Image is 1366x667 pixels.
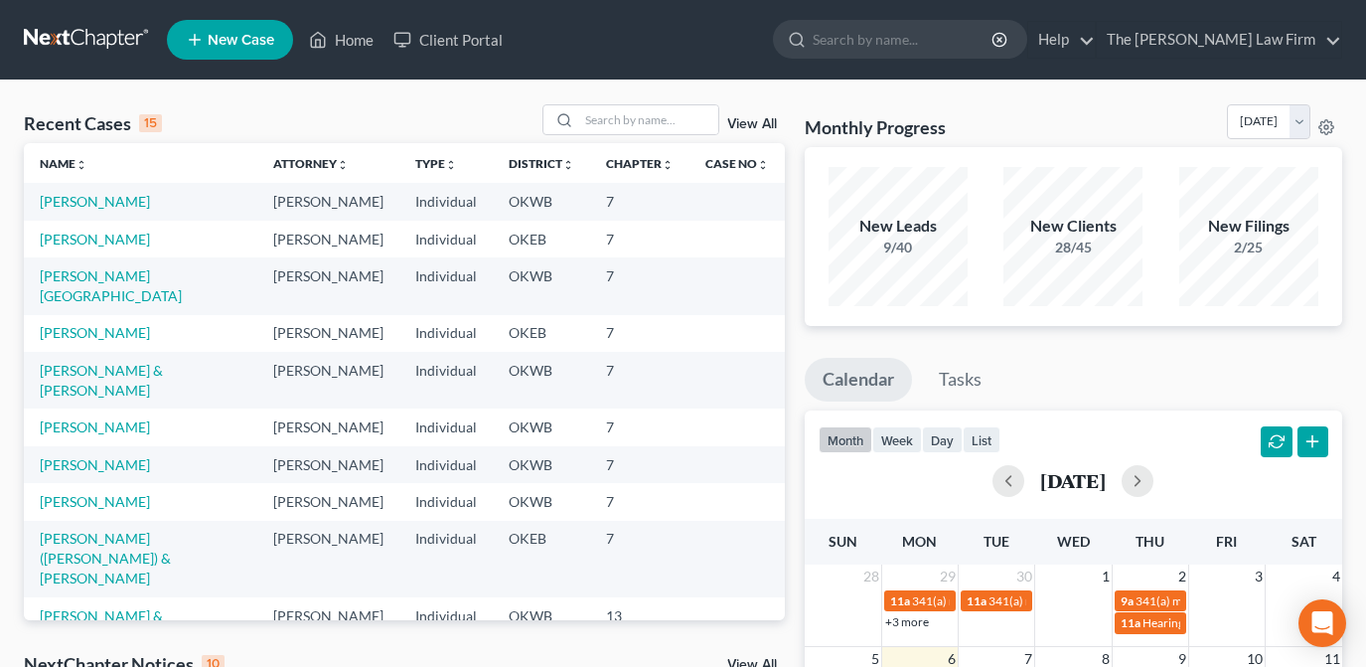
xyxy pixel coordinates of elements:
[257,597,399,654] td: [PERSON_NAME]
[921,358,999,402] a: Tasks
[1097,22,1341,58] a: The [PERSON_NAME] Law Firm
[1216,533,1237,550] span: Fri
[829,238,968,257] div: 9/40
[40,267,182,304] a: [PERSON_NAME][GEOGRAPHIC_DATA]
[493,315,590,352] td: OKEB
[1253,565,1265,588] span: 3
[1136,593,1327,608] span: 341(a) meeting for [PERSON_NAME]
[590,446,689,483] td: 7
[590,521,689,597] td: 7
[1176,565,1188,588] span: 2
[1142,615,1297,630] span: Hearing for [PERSON_NAME]
[383,22,513,58] a: Client Portal
[493,183,590,220] td: OKWB
[493,521,590,597] td: OKEB
[493,352,590,409] td: OKWB
[590,183,689,220] td: 7
[1179,238,1318,257] div: 2/25
[757,159,769,171] i: unfold_more
[399,257,493,314] td: Individual
[399,221,493,257] td: Individual
[257,221,399,257] td: [PERSON_NAME]
[509,156,574,171] a: Districtunfold_more
[813,21,994,58] input: Search by name...
[590,409,689,445] td: 7
[399,521,493,597] td: Individual
[988,593,1180,608] span: 341(a) meeting for [PERSON_NAME]
[1100,565,1112,588] span: 1
[24,111,162,135] div: Recent Cases
[727,117,777,131] a: View All
[1028,22,1095,58] a: Help
[1121,615,1140,630] span: 11a
[872,426,922,453] button: week
[493,446,590,483] td: OKWB
[890,593,910,608] span: 11a
[415,156,457,171] a: Typeunfold_more
[257,521,399,597] td: [PERSON_NAME]
[1298,599,1346,647] div: Open Intercom Messenger
[40,231,150,248] a: [PERSON_NAME]
[1014,565,1034,588] span: 30
[912,593,1104,608] span: 341(a) meeting for [PERSON_NAME]
[805,115,946,139] h3: Monthly Progress
[257,257,399,314] td: [PERSON_NAME]
[805,358,912,402] a: Calendar
[40,456,150,473] a: [PERSON_NAME]
[257,446,399,483] td: [PERSON_NAME]
[273,156,349,171] a: Attorneyunfold_more
[1121,593,1134,608] span: 9a
[399,483,493,520] td: Individual
[885,614,929,629] a: +3 more
[399,597,493,654] td: Individual
[590,352,689,409] td: 7
[40,193,150,210] a: [PERSON_NAME]
[257,352,399,409] td: [PERSON_NAME]
[337,159,349,171] i: unfold_more
[819,426,872,453] button: month
[399,446,493,483] td: Individual
[967,593,987,608] span: 11a
[493,221,590,257] td: OKEB
[445,159,457,171] i: unfold_more
[902,533,937,550] span: Mon
[493,257,590,314] td: OKWB
[40,362,163,399] a: [PERSON_NAME] & [PERSON_NAME]
[579,105,718,134] input: Search by name...
[705,156,769,171] a: Case Nounfold_more
[590,597,689,654] td: 13
[938,565,958,588] span: 29
[493,597,590,654] td: OKWB
[861,565,881,588] span: 28
[1057,533,1090,550] span: Wed
[40,324,150,341] a: [PERSON_NAME]
[1003,238,1142,257] div: 28/45
[984,533,1009,550] span: Tue
[1040,470,1106,491] h2: [DATE]
[829,533,857,550] span: Sun
[257,483,399,520] td: [PERSON_NAME]
[40,418,150,435] a: [PERSON_NAME]
[590,221,689,257] td: 7
[606,156,674,171] a: Chapterunfold_more
[399,352,493,409] td: Individual
[399,183,493,220] td: Individual
[829,215,968,238] div: New Leads
[399,409,493,445] td: Individual
[493,409,590,445] td: OKWB
[590,315,689,352] td: 7
[590,483,689,520] td: 7
[257,315,399,352] td: [PERSON_NAME]
[40,156,87,171] a: Nameunfold_more
[40,607,163,644] a: [PERSON_NAME] & [PERSON_NAME]
[1291,533,1316,550] span: Sat
[562,159,574,171] i: unfold_more
[76,159,87,171] i: unfold_more
[963,426,1000,453] button: list
[40,493,150,510] a: [PERSON_NAME]
[1136,533,1164,550] span: Thu
[1003,215,1142,238] div: New Clients
[922,426,963,453] button: day
[1330,565,1342,588] span: 4
[399,315,493,352] td: Individual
